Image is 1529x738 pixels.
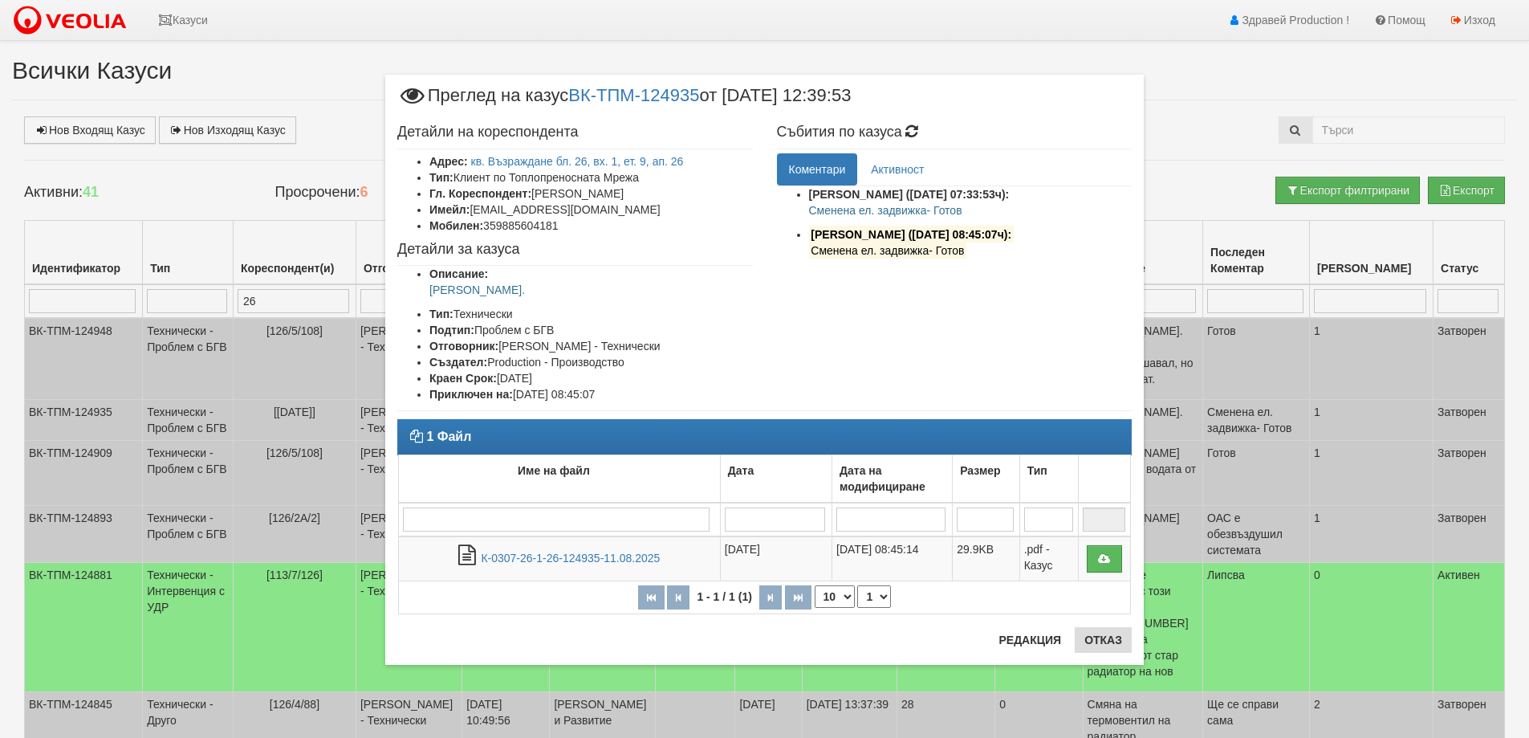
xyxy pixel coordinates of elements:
b: Подтип: [429,324,474,336]
b: Адрес: [429,155,468,168]
td: Размер: No sort applied, activate to apply an ascending sort [953,455,1019,504]
b: Описание: [429,267,488,280]
b: Създател: [429,356,487,369]
b: Дата на модифициране [840,464,925,493]
li: Проблем с БГВ [429,322,753,338]
li: Клиент по Топлопреносната Мрежа [429,169,753,186]
a: кв. Възраждане бл. 26, вх. 1, ет. 9, ап. 26 [471,155,684,168]
select: Брой редове на страница [815,585,855,608]
li: [PERSON_NAME] - Технически [429,338,753,354]
p: [PERSON_NAME]. [429,282,753,298]
b: Гл. Кореспондент: [429,187,531,200]
li: [EMAIL_ADDRESS][DOMAIN_NAME] [429,202,753,218]
a: Коментари [777,153,858,186]
span: 1 - 1 / 1 (1) [693,590,755,603]
b: Тип: [429,308,453,320]
li: Технически [429,306,753,322]
li: Production - Производство [429,354,753,370]
a: К-0307-26-1-26-124935-11.08.2025 [481,552,660,565]
td: Име на файл: No sort applied, activate to apply an ascending sort [399,455,721,504]
a: ВК-ТПМ-124935 [568,84,699,104]
li: [PERSON_NAME] [429,186,753,202]
a: Активност [859,153,936,186]
td: : No sort applied, activate to apply an ascending sort [1078,455,1130,504]
li: Изпратено до кореспондента [809,226,1133,259]
button: Редакция [989,627,1071,653]
h4: Детайли на кореспондента [397,124,753,141]
b: Тип [1027,464,1047,477]
strong: 1 Файл [426,430,471,443]
strong: [PERSON_NAME] ([DATE] 07:33:53ч): [809,188,1010,201]
b: Име на файл [518,464,590,477]
b: Краен Срок: [429,372,497,385]
h4: Детайли за казуса [397,242,753,258]
li: 359885604181 [429,218,753,234]
b: Приключен на: [429,388,513,401]
li: [DATE] 08:45:07 [429,386,753,402]
button: Отказ [1075,627,1132,653]
button: Последна страница [785,585,811,610]
button: Предишна страница [667,585,689,610]
b: Отговорник: [429,340,498,353]
td: [DATE] 08:45:14 [832,536,953,581]
b: Дата [728,464,754,477]
h4: Събития по казуса [777,124,1133,141]
td: [DATE] [720,536,832,581]
mark: Сменена ел. задвижка- Готов [809,242,967,259]
span: Преглед на казус от [DATE] 12:39:53 [397,87,851,116]
b: Мобилен: [429,219,483,232]
button: Първа страница [638,585,665,610]
b: Имейл: [429,203,470,216]
p: Сменена ел. задвижка- Готов [809,202,1133,218]
b: Размер [960,464,1000,477]
button: Следваща страница [759,585,782,610]
b: Тип: [429,171,453,184]
li: [DATE] [429,370,753,386]
mark: [PERSON_NAME] ([DATE] 08:45:07ч): [809,226,1014,243]
td: 29.9KB [953,536,1019,581]
td: Дата: No sort applied, activate to apply an ascending sort [720,455,832,504]
td: Тип: No sort applied, activate to apply an ascending sort [1019,455,1078,504]
tr: К-0307-26-1-26-124935-11.08.2025.pdf - Казус [399,536,1131,581]
td: .pdf - Казус [1019,536,1078,581]
td: Дата на модифициране: No sort applied, activate to apply an ascending sort [832,455,953,504]
select: Страница номер [857,585,891,608]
